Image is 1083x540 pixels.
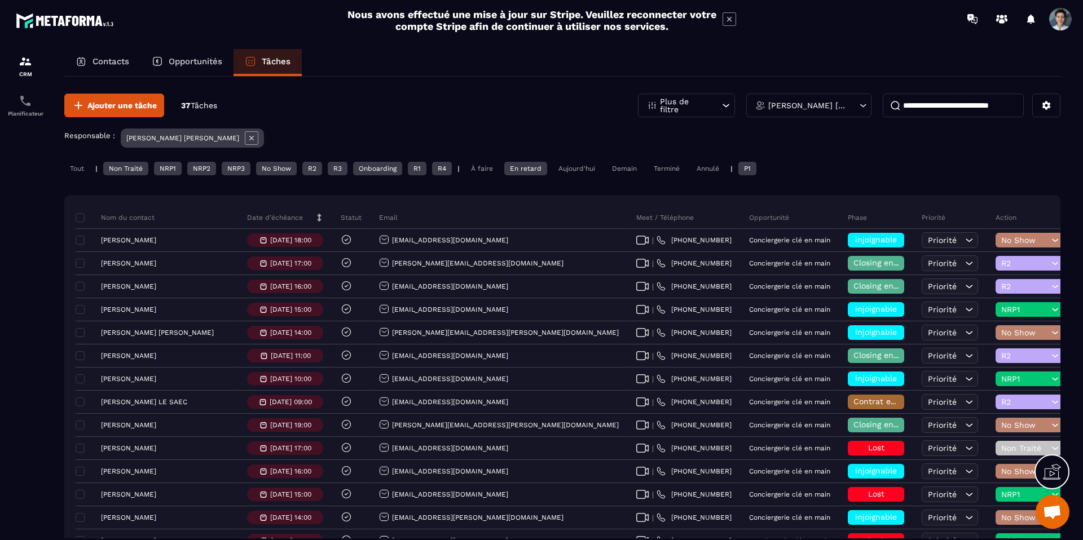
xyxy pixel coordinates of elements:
a: [PHONE_NUMBER] [657,397,732,406]
p: [PERSON_NAME] [PERSON_NAME] [768,101,847,109]
span: R2 [1001,282,1049,291]
p: Conciergerie clé en main [749,421,830,429]
a: formationformationCRM [3,46,48,86]
p: Statut [341,213,362,222]
a: [PHONE_NUMBER] [657,490,732,499]
p: [DATE] 16:00 [270,467,311,475]
p: [DATE] 17:00 [270,259,311,267]
p: Tâches [262,56,290,67]
img: scheduler [19,94,32,108]
span: No Show [1001,513,1049,522]
span: | [652,490,654,499]
span: Closing en cours [853,281,918,290]
a: [PHONE_NUMBER] [657,259,732,268]
a: schedulerschedulerPlanificateur [3,86,48,125]
p: Conciergerie clé en main [749,467,830,475]
p: Planificateur [3,110,48,117]
p: | [457,165,460,172]
p: Conciergerie clé en main [749,329,830,337]
p: Conciergerie clé en main [749,236,830,244]
p: [PERSON_NAME] [101,467,156,475]
span: Ajouter une tâche [87,100,157,111]
span: injoignable [855,512,897,521]
a: [PHONE_NUMBER] [657,328,732,337]
span: | [652,375,654,383]
span: No Show [1001,467,1049,476]
a: [PHONE_NUMBER] [657,236,732,245]
p: Responsable : [64,131,115,140]
span: Priorité [928,397,957,406]
p: Date d’échéance [247,213,303,222]
a: [PHONE_NUMBER] [657,444,732,453]
span: | [652,259,654,268]
div: Demain [606,162,642,175]
p: [DATE] 17:00 [270,444,311,452]
p: Action [996,213,1016,222]
div: No Show [256,162,297,175]
p: [DATE] 15:00 [270,490,311,498]
div: À faire [465,162,499,175]
span: Priorité [928,351,957,360]
span: NRP1 [1001,305,1049,314]
div: R4 [432,162,452,175]
p: [PERSON_NAME] [PERSON_NAME] [126,134,239,142]
span: NRP1 [1001,374,1049,383]
p: [PERSON_NAME] [PERSON_NAME] [101,329,214,337]
p: [PERSON_NAME] [101,282,156,290]
p: Email [379,213,398,222]
div: Onboarding [353,162,402,175]
span: R2 [1001,259,1049,268]
a: [PHONE_NUMBER] [657,351,732,360]
a: [PHONE_NUMBER] [657,305,732,314]
p: | [95,165,98,172]
p: Opportunités [169,56,222,67]
p: Conciergerie clé en main [749,444,830,452]
p: [PERSON_NAME] [101,259,156,267]
div: R1 [408,162,426,175]
button: Ajouter une tâche [64,94,164,117]
span: | [652,467,654,476]
span: Lost [868,443,884,452]
span: injoignable [855,466,897,475]
span: Priorité [928,421,957,430]
p: [PERSON_NAME] [101,421,156,429]
a: [PHONE_NUMBER] [657,421,732,430]
p: [DATE] 14:00 [270,514,311,521]
p: Contacts [93,56,129,67]
div: P1 [738,162,756,175]
div: NRP3 [222,162,250,175]
p: [PERSON_NAME] [101,490,156,498]
span: | [652,398,654,406]
p: [DATE] 19:00 [270,421,311,429]
div: Aujourd'hui [553,162,601,175]
p: [DATE] 09:00 [270,398,312,406]
span: Tâches [191,101,217,110]
a: [PHONE_NUMBER] [657,282,732,291]
span: Priorité [928,467,957,476]
span: | [652,306,654,314]
span: | [652,352,654,360]
div: NRP2 [187,162,216,175]
p: Plus de filtre [660,98,710,113]
p: [DATE] 15:00 [270,306,311,313]
span: injoignable [855,304,897,313]
a: [PHONE_NUMBER] [657,467,732,476]
p: CRM [3,71,48,77]
h2: Nous avons effectué une mise à jour sur Stripe. Veuillez reconnecter votre compte Stripe afin de ... [347,8,717,32]
span: Priorité [928,236,957,245]
span: Lost [868,489,884,498]
span: Priorité [928,282,957,291]
span: Closing en cours [853,258,918,267]
p: Conciergerie clé en main [749,398,830,406]
p: Opportunité [749,213,789,222]
p: 37 [181,100,217,111]
span: Priorité [928,328,957,337]
span: Priorité [928,444,957,453]
p: [PERSON_NAME] [101,352,156,360]
p: Priorité [922,213,945,222]
span: Priorité [928,490,957,499]
p: Conciergerie clé en main [749,282,830,290]
a: Opportunités [140,49,234,76]
p: [DATE] 11:00 [271,352,311,360]
p: | [730,165,733,172]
